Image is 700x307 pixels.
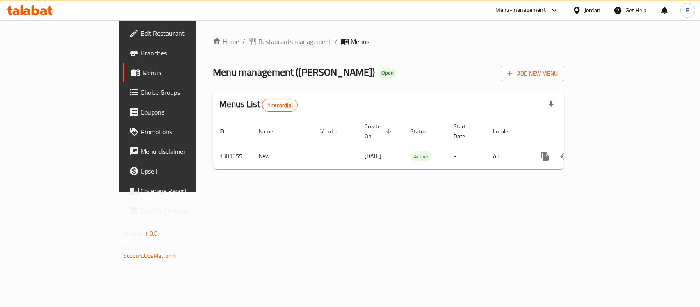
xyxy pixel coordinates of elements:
span: Name [259,126,284,136]
a: Branches [123,43,236,63]
div: Export file [541,95,561,115]
a: Edit Restaurant [123,23,236,43]
td: - [447,144,486,169]
span: Open [378,69,397,76]
table: enhanced table [213,119,620,169]
span: Created On [365,121,394,141]
span: Restaurants management [258,37,331,46]
li: / [242,37,245,46]
a: Coverage Report [123,181,236,201]
button: Change Status [555,147,575,166]
span: Promotions [141,127,230,137]
span: 1.0.0 [145,228,157,239]
div: Jordan [584,6,600,15]
span: Choice Groups [141,87,230,97]
div: Total records count [262,99,298,112]
div: Active [410,151,431,161]
span: E [686,6,689,15]
span: Add New Menu [507,69,558,79]
span: 1 record(s) [262,101,297,109]
span: Menu management ( [PERSON_NAME] ) [213,63,375,81]
a: Menus [123,63,236,82]
span: Status [410,126,437,136]
nav: breadcrumb [213,37,564,46]
span: Get support on: [123,242,161,253]
span: Menus [351,37,369,46]
span: Grocery Checklist [141,206,230,215]
span: Active [410,152,431,161]
a: Upsell [123,161,236,181]
a: Promotions [123,122,236,142]
span: [DATE] [365,151,381,161]
h2: Menus List [219,98,298,112]
a: Grocery Checklist [123,201,236,220]
button: more [535,147,555,166]
span: Coupons [141,107,230,117]
li: / [335,37,337,46]
span: Coverage Report [141,186,230,196]
td: All [486,144,529,169]
a: Restaurants management [249,37,331,46]
a: Support.OpsPlatform [123,250,176,261]
span: Vendor [320,126,348,136]
a: Menu disclaimer [123,142,236,161]
span: Version: [123,228,144,239]
div: Menu-management [495,5,546,15]
button: Add New Menu [501,66,564,81]
span: ID [219,126,235,136]
th: Actions [529,119,620,144]
span: Branches [141,48,230,58]
span: Edit Restaurant [141,28,230,38]
div: Open [378,68,397,78]
span: Menus [142,68,230,78]
span: Start Date [454,121,477,141]
a: Choice Groups [123,82,236,102]
td: New [252,144,314,169]
span: Locale [493,126,519,136]
span: Menu disclaimer [141,147,230,156]
span: Upsell [141,166,230,176]
a: Coupons [123,102,236,122]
